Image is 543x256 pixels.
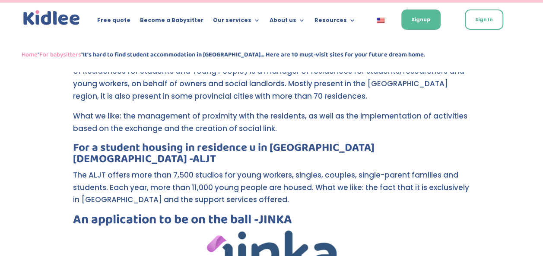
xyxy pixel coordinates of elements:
[39,50,81,60] a: For babysitters
[22,9,82,27] a: Kidlee Logo
[401,9,441,30] a: Signup
[270,17,305,27] a: About us
[314,17,356,27] a: Resources
[140,17,203,27] a: Become a Babysitter
[83,50,425,60] strong: It's hard to find student accommodation in [GEOGRAPHIC_DATA]... Here are 10 must-visit sites for ...
[22,9,82,27] img: logo_kidlee_blue
[465,9,503,30] a: Sign In
[73,142,470,169] h3: For a student housing in residence u in [GEOGRAPHIC_DATA][DEMOGRAPHIC_DATA] -
[377,18,384,23] img: English
[213,17,260,27] a: Our services
[73,110,470,142] p: What we like: the management of proximity with the residents, as well as the implementation of ac...
[22,50,38,60] a: Home
[22,50,425,60] span: " "
[73,53,470,110] p: With its 33-year history, the The Association des Résidences pour Étudiants et Jeunes (Associatio...
[73,213,470,231] h2: An application to be on the ball -
[97,17,130,27] a: Free quote
[73,169,470,214] p: The ALJT offers more than 7,500 studios for young workers, singles, couples, single-parent famili...
[258,209,292,230] a: JINKA
[193,150,216,168] a: ALJT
